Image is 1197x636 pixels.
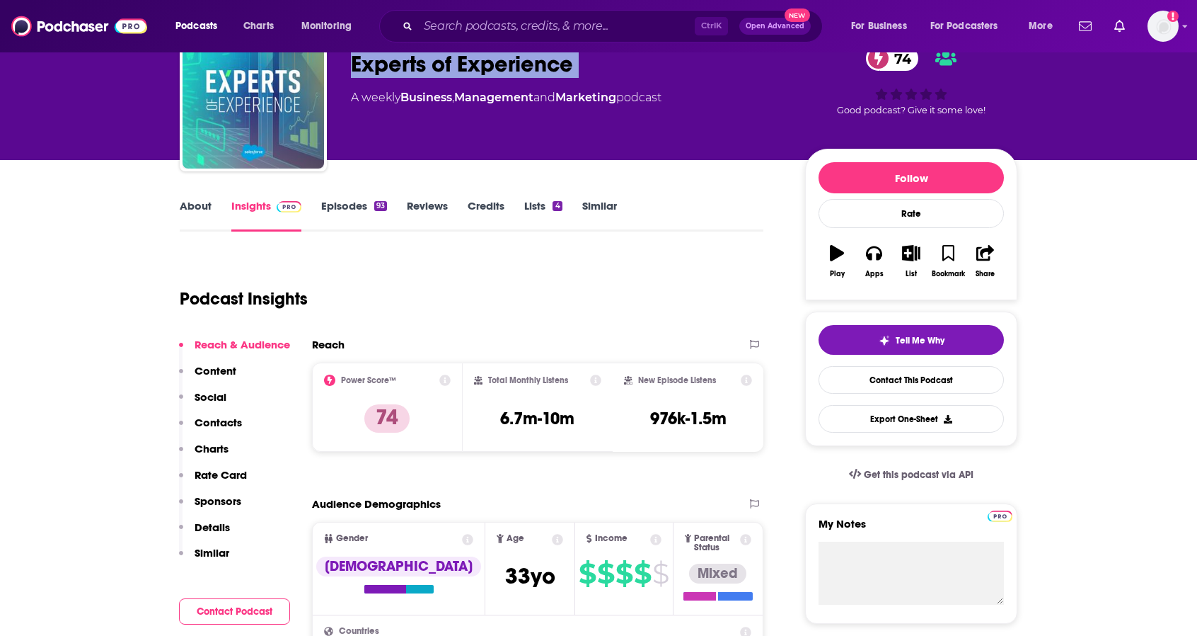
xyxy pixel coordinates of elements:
[407,199,448,232] a: Reviews
[179,468,247,494] button: Rate Card
[316,557,481,577] div: [DEMOGRAPHIC_DATA]
[1147,11,1179,42] img: User Profile
[582,199,617,232] a: Similar
[524,199,562,232] a: Lists4
[500,408,574,429] h3: 6.7m-10m
[277,201,301,212] img: Podchaser Pro
[468,199,504,232] a: Credits
[988,511,1012,522] img: Podchaser Pro
[195,364,236,377] p: Content
[932,270,965,278] div: Bookmark
[805,37,1017,125] div: 74Good podcast? Give it some love!
[339,627,379,636] span: Countries
[976,270,995,278] div: Share
[179,521,230,547] button: Details
[650,408,727,429] h3: 976k-1.5m
[195,390,226,404] p: Social
[179,416,242,442] button: Contacts
[179,390,226,416] button: Social
[837,105,985,115] span: Good podcast? Give it some love!
[195,442,229,455] p: Charts
[301,16,352,36] span: Monitoring
[1109,14,1130,38] a: Show notifications dropdown
[179,494,241,521] button: Sponsors
[615,562,632,585] span: $
[689,564,746,584] div: Mixed
[488,375,568,385] h2: Total Monthly Listens
[180,199,212,232] a: About
[1167,11,1179,22] svg: Add a profile image
[819,236,855,287] button: Play
[400,91,452,104] a: Business
[1147,11,1179,42] button: Show profile menu
[838,458,985,492] a: Get this podcast via API
[374,201,387,211] div: 93
[195,546,229,560] p: Similar
[896,335,944,346] span: Tell Me Why
[179,338,290,364] button: Reach & Audience
[312,338,345,351] h2: Reach
[195,338,290,351] p: Reach & Audience
[695,17,728,35] span: Ctrl K
[841,15,925,38] button: open menu
[634,562,651,585] span: $
[785,8,810,22] span: New
[195,521,230,534] p: Details
[893,236,930,287] button: List
[179,546,229,572] button: Similar
[179,598,290,625] button: Contact Podcast
[1029,16,1053,36] span: More
[179,442,229,468] button: Charts
[739,18,811,35] button: Open AdvancedNew
[195,494,241,508] p: Sponsors
[864,469,973,481] span: Get this podcast via API
[819,366,1004,394] a: Contact This Podcast
[533,91,555,104] span: and
[364,404,410,433] p: 74
[930,236,966,287] button: Bookmark
[597,562,614,585] span: $
[454,91,533,104] a: Management
[579,562,596,585] span: $
[819,325,1004,355] button: tell me why sparkleTell Me Why
[1147,11,1179,42] span: Logged in as BrunswickDigital
[851,16,907,36] span: For Business
[183,27,324,169] img: Experts of Experience
[746,23,804,30] span: Open Advanced
[819,517,1004,542] label: My Notes
[507,534,524,543] span: Age
[166,15,236,38] button: open menu
[243,16,274,36] span: Charts
[855,236,892,287] button: Apps
[652,562,669,585] span: $
[921,15,1019,38] button: open menu
[418,15,695,38] input: Search podcasts, credits, & more...
[175,16,217,36] span: Podcasts
[866,46,918,71] a: 74
[694,534,737,552] span: Parental Status
[865,270,884,278] div: Apps
[555,91,616,104] a: Marketing
[967,236,1004,287] button: Share
[1073,14,1097,38] a: Show notifications dropdown
[195,416,242,429] p: Contacts
[879,335,890,346] img: tell me why sparkle
[906,270,917,278] div: List
[819,162,1004,193] button: Follow
[180,288,308,310] h1: Podcast Insights
[231,199,301,232] a: InsightsPodchaser Pro
[819,199,1004,228] div: Rate
[341,375,396,385] h2: Power Score™
[930,16,998,36] span: For Podcasters
[312,497,441,511] h2: Audience Demographics
[11,13,147,40] img: Podchaser - Follow, Share and Rate Podcasts
[1019,15,1070,38] button: open menu
[291,15,370,38] button: open menu
[321,199,387,232] a: Episodes93
[819,405,1004,433] button: Export One-Sheet
[179,364,236,390] button: Content
[452,91,454,104] span: ,
[234,15,282,38] a: Charts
